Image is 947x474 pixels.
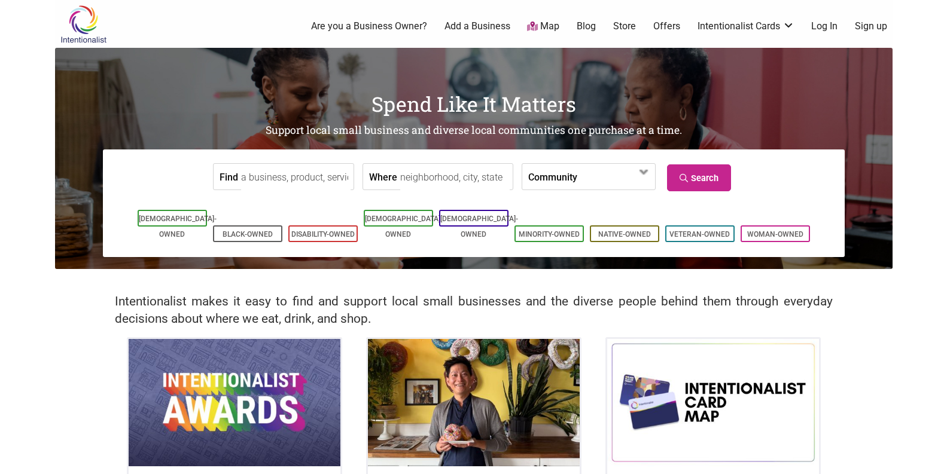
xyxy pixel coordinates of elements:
a: Log In [811,20,838,33]
a: Blog [577,20,596,33]
input: neighborhood, city, state [400,164,510,191]
a: Native-Owned [598,230,651,238]
a: Map [527,20,559,33]
a: Disability-Owned [291,230,355,238]
label: Community [528,164,577,189]
label: Find [220,164,238,189]
img: Intentionalist Awards [129,339,340,466]
input: a business, product, service [241,164,351,191]
a: Are you a Business Owner? [311,20,427,33]
img: King Donuts - Hong Chhuor [368,339,580,466]
a: Minority-Owned [519,230,580,238]
a: [DEMOGRAPHIC_DATA]-Owned [139,215,217,238]
label: Where [369,164,397,189]
a: Search [667,164,731,191]
img: Intentionalist Card Map [607,339,819,466]
a: Woman-Owned [747,230,803,238]
a: Store [613,20,636,33]
a: Veteran-Owned [669,230,730,238]
a: Sign up [855,20,887,33]
a: Intentionalist Cards [698,20,794,33]
h2: Intentionalist makes it easy to find and support local small businesses and the diverse people be... [115,293,833,328]
a: [DEMOGRAPHIC_DATA]-Owned [440,215,518,238]
a: Add a Business [444,20,510,33]
a: Black-Owned [223,230,273,238]
h1: Spend Like It Matters [55,90,893,118]
a: [DEMOGRAPHIC_DATA]-Owned [365,215,443,238]
a: Offers [653,20,680,33]
img: Intentionalist [55,5,112,44]
h2: Support local small business and diverse local communities one purchase at a time. [55,123,893,138]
